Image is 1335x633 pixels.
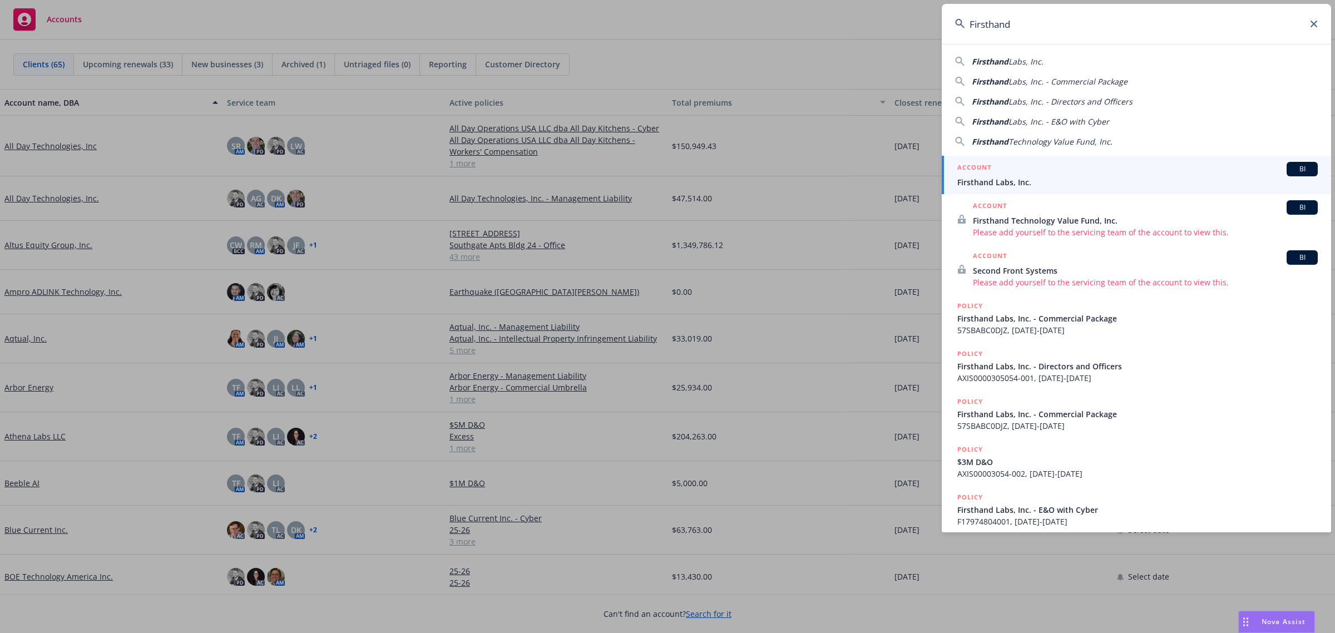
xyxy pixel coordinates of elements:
span: BI [1291,202,1313,212]
a: POLICYFirsthand Labs, Inc. - Directors and OfficersAXIS0000305054-001, [DATE]-[DATE] [942,342,1331,390]
h5: POLICY [957,348,983,359]
span: Please add yourself to the servicing team of the account to view this. [973,226,1318,238]
span: Labs, Inc. - Directors and Officers [1008,96,1133,107]
div: Drag to move [1239,611,1253,632]
h5: ACCOUNT [957,162,991,175]
span: Firsthand [972,136,1008,147]
span: Please add yourself to the servicing team of the account to view this. [973,276,1318,288]
button: Nova Assist [1238,611,1315,633]
h5: POLICY [957,300,983,311]
span: Firsthand Labs, Inc. [957,176,1318,188]
span: Nova Assist [1262,617,1306,626]
a: ACCOUNTBIFirsthand Labs, Inc. [942,156,1331,194]
span: Firsthand [972,56,1008,67]
span: Technology Value Fund, Inc. [1008,136,1112,147]
span: Firsthand Labs, Inc. - Commercial Package [957,313,1318,324]
span: Firsthand [972,96,1008,107]
span: BI [1291,164,1313,174]
a: POLICY$3M D&OAXIS00003054-002, [DATE]-[DATE] [942,438,1331,486]
span: Firsthand Labs, Inc. - Commercial Package [957,408,1318,420]
h5: POLICY [957,444,983,455]
a: ACCOUNTBISecond Front SystemsPlease add yourself to the servicing team of the account to view this. [942,244,1331,294]
span: Firsthand Labs, Inc. - E&O with Cyber [957,504,1318,516]
span: Labs, Inc. - E&O with Cyber [1008,116,1109,127]
a: POLICYFirsthand Labs, Inc. - E&O with CyberF17974804001, [DATE]-[DATE] [942,486,1331,533]
span: Firsthand Labs, Inc. - Directors and Officers [957,360,1318,372]
a: ACCOUNTBIFirsthand Technology Value Fund, Inc.Please add yourself to the servicing team of the ac... [942,194,1331,244]
span: F17974804001, [DATE]-[DATE] [957,516,1318,527]
h5: POLICY [957,396,983,407]
span: Labs, Inc. - Commercial Package [1008,76,1128,87]
a: POLICYFirsthand Labs, Inc. - Commercial Package57SBABC0DJZ, [DATE]-[DATE] [942,390,1331,438]
span: 57SBABC0DJZ, [DATE]-[DATE] [957,324,1318,336]
input: Search... [942,4,1331,44]
span: AXIS0000305054-001, [DATE]-[DATE] [957,372,1318,384]
span: Firsthand [972,116,1008,127]
span: Firsthand [972,76,1008,87]
span: Second Front Systems [973,265,1318,276]
span: $3M D&O [957,456,1318,468]
span: AXIS00003054-002, [DATE]-[DATE] [957,468,1318,479]
span: 57SBABC0DJZ, [DATE]-[DATE] [957,420,1318,432]
span: BI [1291,253,1313,263]
h5: ACCOUNT [973,250,1007,264]
a: POLICYFirsthand Labs, Inc. - Commercial Package57SBABC0DJZ, [DATE]-[DATE] [942,294,1331,342]
span: Labs, Inc. [1008,56,1044,67]
h5: ACCOUNT [973,200,1007,214]
h5: POLICY [957,492,983,503]
span: Firsthand Technology Value Fund, Inc. [973,215,1318,226]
